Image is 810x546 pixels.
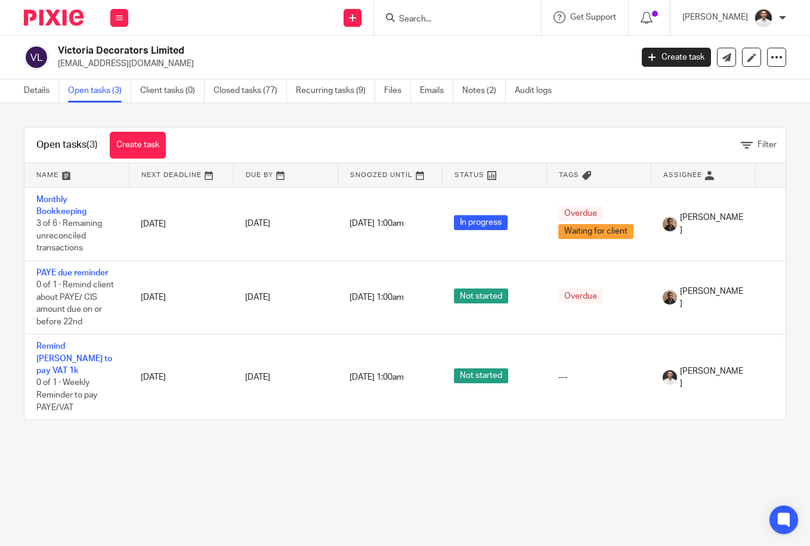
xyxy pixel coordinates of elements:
a: Emails [420,79,453,103]
span: (3) [86,140,98,150]
img: dom%20slack.jpg [754,8,773,27]
span: Get Support [570,13,616,21]
span: Not started [454,288,508,303]
span: Overdue [558,288,603,303]
span: 0 of 1 · Weekly Reminder to pay PAYE/VAT [36,379,97,412]
img: WhatsApp%20Image%202025-04-23%20.jpg [663,217,677,231]
span: Status [455,172,484,178]
span: [DATE] 1:00am [350,220,404,228]
a: PAYE due reminder [36,269,108,277]
a: Open tasks (3) [68,79,131,103]
span: Not started [454,368,508,383]
input: Search [398,14,505,25]
img: svg%3E [24,45,49,70]
span: [DATE] [245,373,270,381]
img: dom%20slack.jpg [663,370,677,384]
span: 3 of 6 · Remaining unreconciled transactions [36,219,102,252]
h2: Victoria Decorators Limited [58,45,511,57]
a: Client tasks (0) [140,79,205,103]
img: WhatsApp%20Image%202025-04-23%20.jpg [663,290,677,305]
span: Tags [559,172,579,178]
a: Remind [PERSON_NAME] to pay VAT 1k [36,342,112,375]
td: [DATE] [129,334,233,420]
span: Snoozed Until [350,172,413,178]
div: --- [558,371,639,383]
span: [DATE] [245,220,270,228]
img: Pixie [24,10,84,26]
a: Notes (2) [462,79,506,103]
span: Waiting for client [558,224,633,239]
p: [EMAIL_ADDRESS][DOMAIN_NAME] [58,58,624,70]
td: [DATE] [129,187,233,260]
span: Filter [758,141,777,149]
a: Monthly Bookkeeping [36,196,86,216]
span: Overdue [558,206,603,221]
a: Files [384,79,411,103]
a: Details [24,79,59,103]
a: Create task [642,48,711,67]
span: [PERSON_NAME] [680,212,743,236]
span: In progress [454,215,508,230]
span: [DATE] 1:00am [350,373,404,381]
a: Closed tasks (77) [214,79,287,103]
span: [PERSON_NAME] [680,286,743,310]
td: [DATE] [129,260,233,334]
a: Recurring tasks (9) [296,79,375,103]
a: Create task [110,132,166,159]
span: 0 of 1 · Remind client about PAYE/ CIS amount due on or before 22nd [36,281,114,326]
h1: Open tasks [36,139,98,151]
span: [DATE] 1:00am [350,293,404,302]
a: Audit logs [515,79,561,103]
span: [PERSON_NAME] [680,365,743,390]
p: [PERSON_NAME] [682,11,748,23]
span: [DATE] [245,293,270,302]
